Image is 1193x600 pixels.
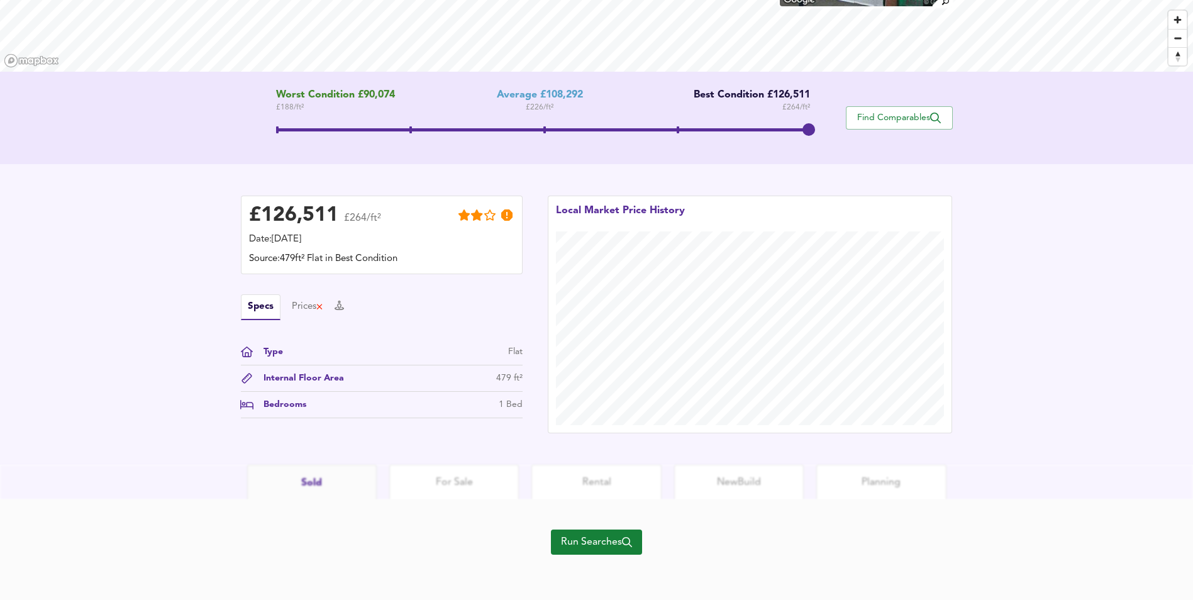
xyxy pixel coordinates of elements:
div: Source: 479ft² Flat in Best Condition [249,252,514,266]
span: £ 188 / ft² [276,101,395,114]
div: 1 Bed [499,398,523,411]
span: Reset bearing to north [1168,48,1187,65]
button: Zoom out [1168,29,1187,47]
div: Best Condition £126,511 [684,89,810,101]
button: Run Searches [551,530,642,555]
button: Specs [241,294,280,320]
div: Flat [508,345,523,358]
span: £ 264 / ft² [782,101,810,114]
div: Bedrooms [253,398,306,411]
span: Run Searches [561,533,632,551]
div: Internal Floor Area [253,372,344,385]
button: Reset bearing to north [1168,47,1187,65]
div: £ 126,511 [275,170,312,261]
span: £ 226 / ft² [526,101,553,114]
button: Find Comparables [846,106,953,130]
span: Worst Condition £90,074 [276,89,395,101]
button: Zoom in [1168,11,1187,29]
span: Zoom out [1168,30,1187,47]
span: £264/ft² [344,213,381,231]
div: 479 ft² [496,372,523,385]
a: Mapbox homepage [4,53,59,68]
div: Average £108,292 [497,89,583,101]
button: Prices [292,300,324,314]
div: Date: [DATE] [249,233,514,247]
span: Find Comparables [853,112,946,124]
div: Type [253,345,283,358]
div: Local Market Price History [556,204,685,231]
